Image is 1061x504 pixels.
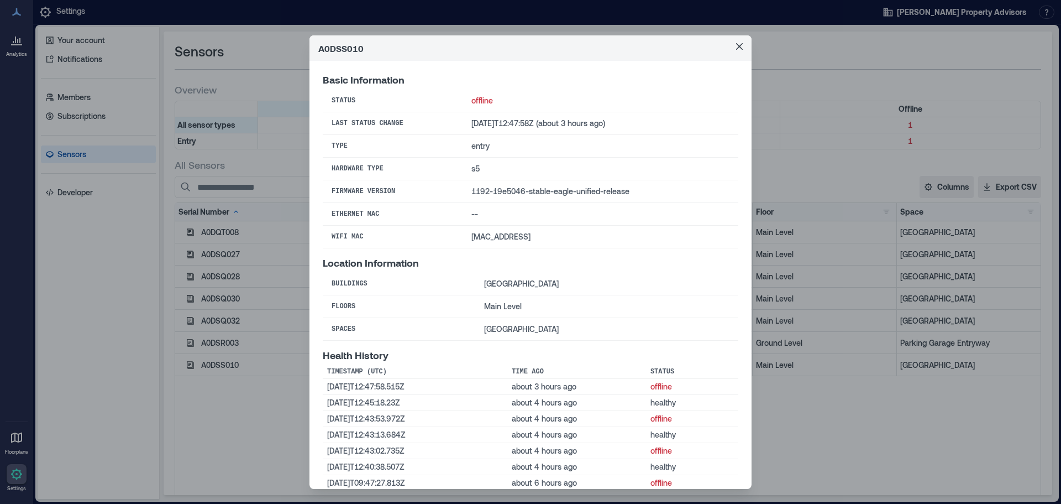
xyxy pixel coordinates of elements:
th: Firmware Version [323,180,463,203]
td: [DATE]T12:43:02.735Z [323,443,507,459]
td: [MAC_ADDRESS] [463,226,738,248]
td: -- [463,203,738,226]
th: Buildings [323,273,475,295]
th: Ethernet MAC [323,203,463,226]
p: Basic Information [323,74,738,85]
td: about 4 hours ago [507,443,646,459]
td: offline [646,475,738,491]
td: about 3 hours ago [507,379,646,395]
td: entry [463,135,738,158]
th: Spaces [323,318,475,341]
td: [GEOGRAPHIC_DATA] [475,318,738,341]
td: healthy [646,427,738,443]
td: about 4 hours ago [507,411,646,427]
td: [DATE]T12:47:58.515Z [323,379,507,395]
button: Close [731,38,748,55]
td: [DATE]T12:43:13.684Z [323,427,507,443]
th: WiFi MAC [323,226,463,248]
td: 1192-19e5046-stable-eagle-unified-release [463,180,738,203]
th: Last Status Change [323,112,463,135]
td: [DATE]T09:47:27.813Z [323,475,507,491]
td: offline [646,411,738,427]
th: Time Ago [507,365,646,379]
td: [GEOGRAPHIC_DATA] [475,273,738,295]
td: [DATE]T12:40:38.507Z [323,459,507,475]
td: about 4 hours ago [507,459,646,475]
td: about 6 hours ago [507,475,646,491]
th: Floors [323,295,475,318]
td: offline [646,379,738,395]
td: about 4 hours ago [507,395,646,411]
th: Status [646,365,738,379]
p: Health History [323,350,738,361]
td: s5 [463,158,738,180]
th: Hardware Type [323,158,463,180]
th: Status [323,90,463,112]
td: offline [646,443,738,459]
td: [DATE]T12:43:53.972Z [323,411,507,427]
td: about 4 hours ago [507,427,646,443]
header: A0DSS010 [309,35,752,61]
th: Timestamp (UTC) [323,365,507,379]
td: [DATE]T12:45:18.23Z [323,395,507,411]
td: healthy [646,459,738,475]
p: Location Information [323,257,738,268]
td: [DATE]T12:47:58Z (about 3 hours ago) [463,112,738,135]
th: Type [323,135,463,158]
td: Main Level [475,295,738,318]
td: offline [463,90,738,112]
td: healthy [646,395,738,411]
